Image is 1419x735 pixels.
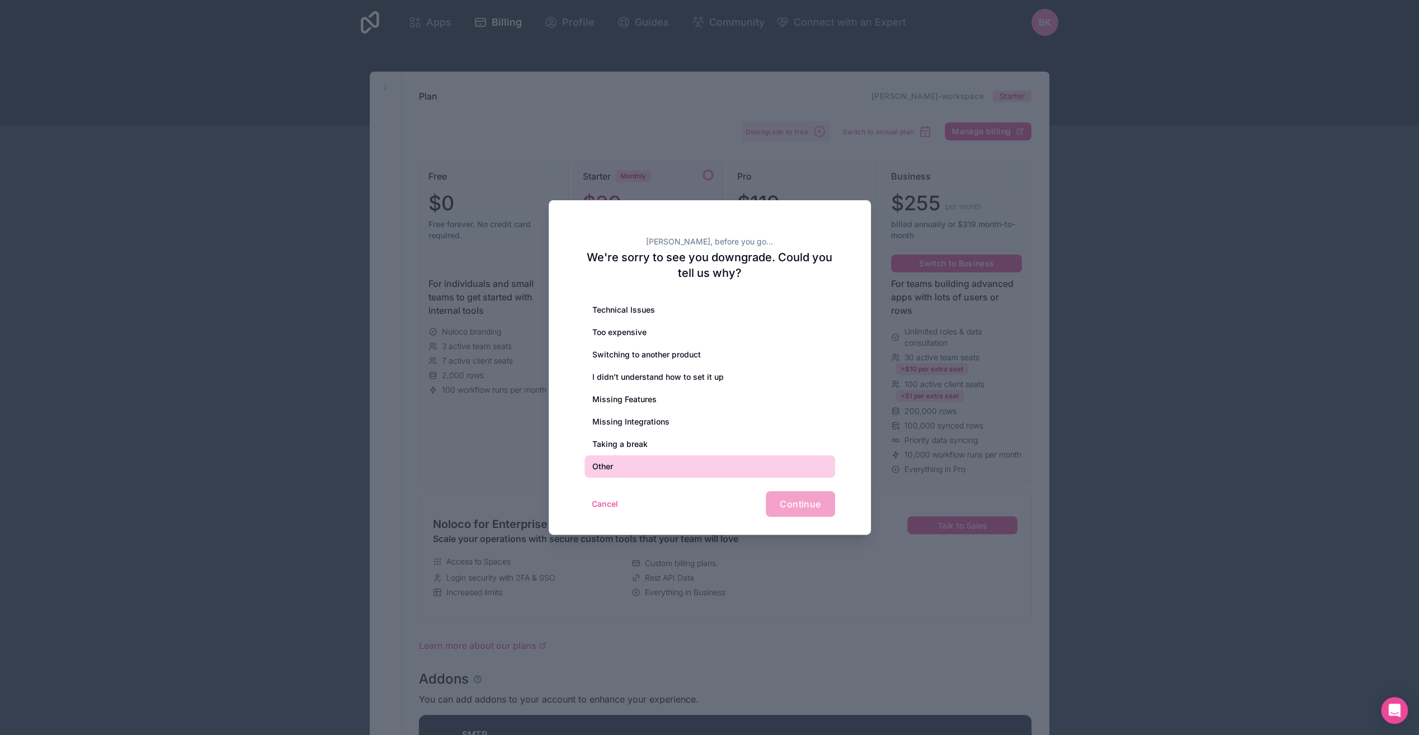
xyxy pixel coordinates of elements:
h2: [PERSON_NAME], before you go... [584,236,835,247]
div: Switching to another product [584,343,835,366]
button: Cancel [584,495,626,513]
div: Open Intercom Messenger [1381,697,1408,724]
div: Technical Issues [584,299,835,321]
div: Too expensive [584,321,835,343]
div: I didn’t understand how to set it up [584,366,835,388]
div: Other [584,455,835,478]
div: Missing Integrations [584,411,835,433]
h2: We're sorry to see you downgrade. Could you tell us why? [584,249,835,281]
div: Missing Features [584,388,835,411]
div: Taking a break [584,433,835,455]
